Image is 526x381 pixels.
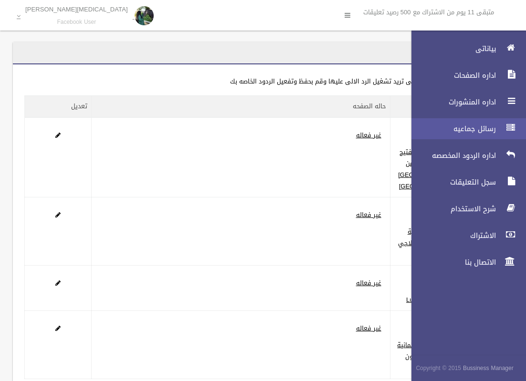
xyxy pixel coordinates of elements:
p: [MEDICAL_DATA][PERSON_NAME] [25,6,128,13]
a: غير فعاله [356,322,381,334]
a: الخلطة السرية لتفتيح الجسم والبشرة من [GEOGRAPHIC_DATA] و[GEOGRAPHIC_DATA] [398,146,467,192]
strong: Bussiness Manager [463,363,514,373]
th: الصفحه [390,96,471,118]
a: اداره المنشورات [403,92,526,113]
a: LumiSkin Secrets [406,294,455,306]
a: غير فعاله [356,129,381,141]
a: الاتصال بنا [403,252,526,273]
a: التركيبة الكورية التايلاندية لتفتيح علاجي للبشرة والجسم [398,226,463,260]
span: Copyright © 2015 [416,363,461,373]
span: سجل التعليقات [403,177,499,187]
span: الاتصال بنا [403,257,499,267]
a: الاشتراك [403,225,526,246]
small: Facebook User [25,19,128,26]
a: شرح الاستخدام [403,198,526,219]
span: اداره المنشورات [403,97,499,107]
span: رسائل جماعيه [403,124,499,134]
span: بياناتى [403,44,499,53]
a: رسائل جماعيه [403,118,526,139]
a: غير فعاله [356,209,381,221]
span: شرح الاستخدام [403,204,499,214]
th: تعديل [25,96,92,118]
a: اداره الصفحات [403,65,526,86]
a: Edit [55,277,61,289]
span: اداره الردود المخصصه [403,151,499,160]
span: اداره الصفحات [403,71,499,80]
a: Edit [55,129,61,141]
div: اضغط على الصفحه التى تريد تشغيل الرد الالى عليها وقم بحفظ وتفعيل الردود الخاصه بك [24,76,471,87]
a: خلطة الكريمات الثمانية للبياض الصارخ بدون كورتيزون [397,339,459,374]
th: حاله الصفحه [92,96,390,118]
a: غير فعاله [356,277,381,289]
a: Edit [55,322,61,334]
a: Edit [55,209,61,221]
a: بياناتى [403,38,526,59]
a: اداره الردود المخصصه [403,145,526,166]
a: سجل التعليقات [403,172,526,193]
span: الاشتراك [403,231,499,240]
